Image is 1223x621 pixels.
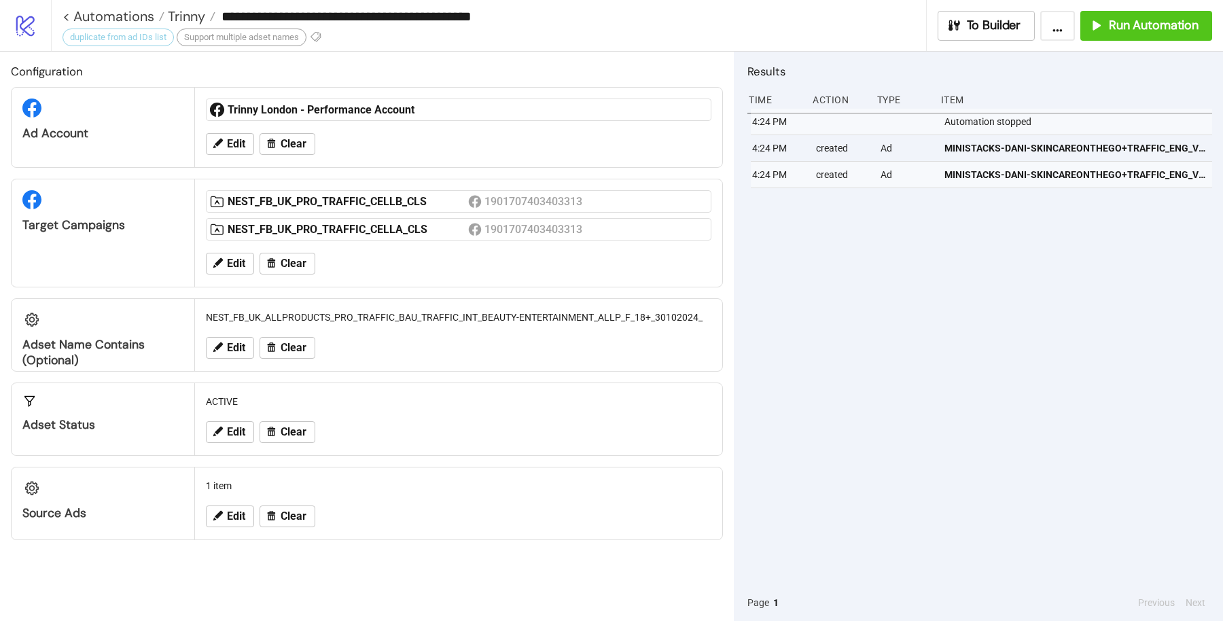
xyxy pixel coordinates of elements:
h2: Results [747,63,1212,80]
span: Edit [227,258,245,270]
div: Ad [879,135,934,161]
div: Adset Name contains (optional) [22,337,183,368]
span: Clear [281,138,306,150]
button: Run Automation [1080,11,1212,41]
button: Clear [260,253,315,274]
div: Action [811,87,866,113]
div: Adset Status [22,417,183,433]
div: Item [940,87,1212,113]
button: Edit [206,421,254,443]
span: Clear [281,426,306,438]
div: Ad [879,162,934,188]
span: Clear [281,510,306,522]
div: 1 item [200,473,717,499]
button: Edit [206,133,254,155]
div: NEST_FB_UK_PRO_TRAFFIC_CELLB_CLS [228,194,468,209]
h2: Configuration [11,63,723,80]
div: Support multiple adset names [177,29,306,46]
button: Edit [206,253,254,274]
div: created [815,135,869,161]
button: Previous [1134,595,1179,610]
span: MINISTACKS-DANI-SKINCAREONTHEGO+TRAFFIC_ENG_VID_SKINCARE_SP_22092025_CC_SC7_USP10_TL_ [944,167,1206,182]
button: Edit [206,337,254,359]
div: 1901707403403313 [484,193,584,210]
div: NEST_FB_UK_ALLPRODUCTS_PRO_TRAFFIC_BAU_TRAFFIC_INT_BEAUTY-ENTERTAINMENT_ALLP_F_18+_30102024_ [200,304,717,330]
button: Next [1182,595,1209,610]
div: 4:24 PM [751,135,805,161]
div: Trinny London - Performance Account [228,103,468,118]
span: To Builder [967,18,1021,33]
div: 1901707403403313 [484,221,584,238]
button: Edit [206,505,254,527]
div: Time [747,87,802,113]
button: Clear [260,421,315,443]
span: Clear [281,258,306,270]
a: Trinny [164,10,215,23]
span: Clear [281,342,306,354]
span: Edit [227,426,245,438]
button: 1 [769,595,783,610]
span: Edit [227,342,245,354]
div: Ad Account [22,126,183,141]
span: Trinny [164,7,205,25]
span: Edit [227,510,245,522]
button: To Builder [938,11,1035,41]
button: Clear [260,133,315,155]
div: 4:24 PM [751,109,805,135]
span: Edit [227,138,245,150]
span: Page [747,595,769,610]
div: Type [876,87,930,113]
div: duplicate from ad IDs list [63,29,174,46]
button: Clear [260,337,315,359]
div: 4:24 PM [751,162,805,188]
div: Target Campaigns [22,217,183,233]
span: MINISTACKS-DANI-SKINCAREONTHEGO+TRAFFIC_ENG_VID_SKINCARE_SP_22092025_CC_SC7_USP10_TL_ [944,141,1206,156]
div: Automation stopped [943,109,1216,135]
button: ... [1040,11,1075,41]
div: ACTIVE [200,389,717,414]
a: < Automations [63,10,164,23]
a: MINISTACKS-DANI-SKINCAREONTHEGO+TRAFFIC_ENG_VID_SKINCARE_SP_22092025_CC_SC7_USP10_TL_ [944,135,1206,161]
div: Source Ads [22,505,183,521]
div: created [815,162,869,188]
div: NEST_FB_UK_PRO_TRAFFIC_CELLA_CLS [228,222,468,237]
a: MINISTACKS-DANI-SKINCAREONTHEGO+TRAFFIC_ENG_VID_SKINCARE_SP_22092025_CC_SC7_USP10_TL_ [944,162,1206,188]
button: Clear [260,505,315,527]
span: Run Automation [1109,18,1199,33]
